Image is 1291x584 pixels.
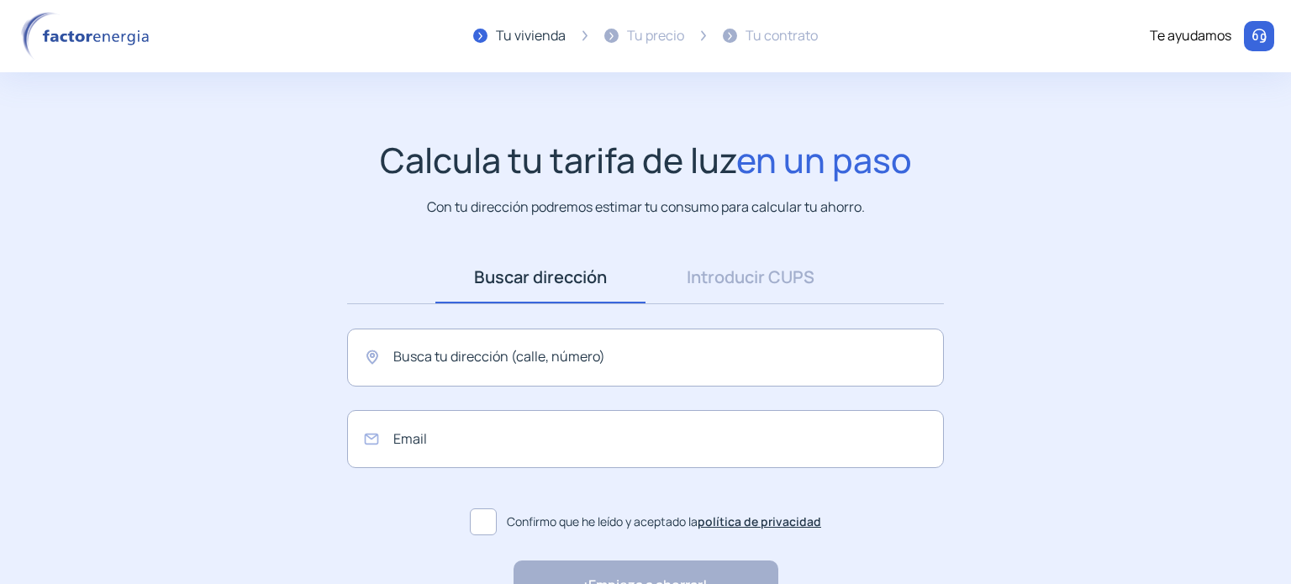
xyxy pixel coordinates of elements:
[746,25,818,47] div: Tu contrato
[627,25,684,47] div: Tu precio
[380,139,912,181] h1: Calcula tu tarifa de luz
[435,251,645,303] a: Buscar dirección
[17,12,160,61] img: logo factor
[736,136,912,183] span: en un paso
[645,251,856,303] a: Introducir CUPS
[427,197,865,218] p: Con tu dirección podremos estimar tu consumo para calcular tu ahorro.
[496,25,566,47] div: Tu vivienda
[1251,28,1267,45] img: llamar
[698,513,821,529] a: política de privacidad
[1150,25,1231,47] div: Te ayudamos
[507,513,821,531] span: Confirmo que he leído y aceptado la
